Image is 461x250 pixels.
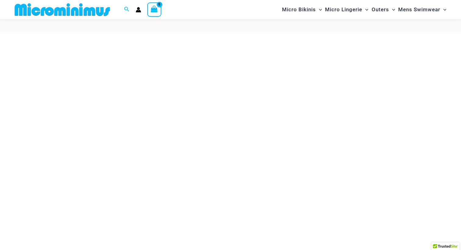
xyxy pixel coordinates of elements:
[147,2,161,16] a: View Shopping Cart, empty
[372,2,389,17] span: Outers
[12,3,113,16] img: MM SHOP LOGO FLAT
[389,2,395,17] span: Menu Toggle
[282,2,316,17] span: Micro Bikinis
[398,2,440,17] span: Mens Swimwear
[397,2,448,17] a: Mens SwimwearMenu ToggleMenu Toggle
[370,2,397,17] a: OutersMenu ToggleMenu Toggle
[440,2,446,17] span: Menu Toggle
[323,2,370,17] a: Micro LingerieMenu ToggleMenu Toggle
[281,2,323,17] a: Micro BikinisMenu ToggleMenu Toggle
[136,7,141,12] a: Account icon link
[316,2,322,17] span: Menu Toggle
[124,6,130,13] a: Search icon link
[325,2,362,17] span: Micro Lingerie
[362,2,368,17] span: Menu Toggle
[280,1,449,18] nav: Site Navigation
